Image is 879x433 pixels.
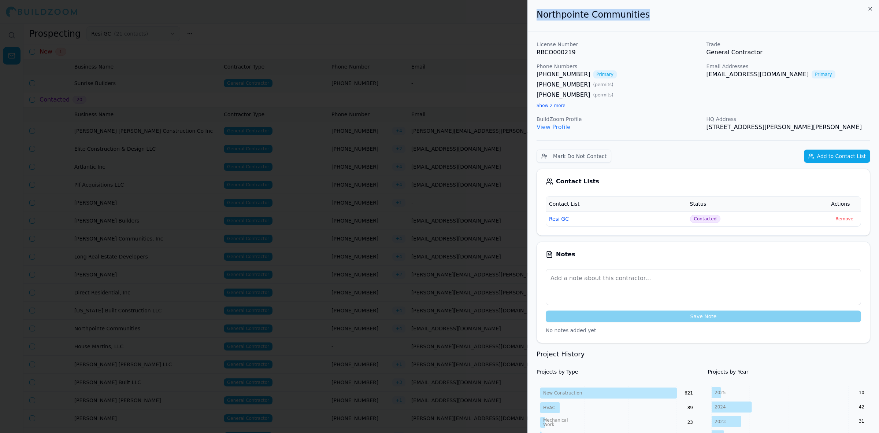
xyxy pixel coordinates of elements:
p: Trade [706,41,871,48]
th: Contact List [546,197,687,211]
p: RBCO000219 [537,48,701,57]
text: 89 [687,405,693,410]
h2: Northpointe Communities [537,9,870,21]
p: BuildZoom Profile [537,115,701,123]
tspan: 2023 [715,419,726,424]
p: [STREET_ADDRESS][PERSON_NAME][PERSON_NAME] [706,123,871,132]
p: No notes added yet [546,327,861,334]
span: Primary [593,70,617,78]
span: Primary [812,70,835,78]
a: [PHONE_NUMBER] [537,91,590,99]
a: [PHONE_NUMBER] [537,70,590,79]
button: Add to Contact List [804,150,870,163]
span: ( permits ) [593,82,613,88]
a: [EMAIL_ADDRESS][DOMAIN_NAME] [706,70,809,79]
span: Click to update status [690,215,721,223]
text: 621 [685,390,693,395]
tspan: 2024 [715,404,726,410]
a: View Profile [537,124,571,131]
p: General Contractor [706,48,871,57]
tspan: New Construction [543,390,582,396]
a: [PHONE_NUMBER] [537,80,590,89]
p: License Number [537,41,701,48]
tspan: 2025 [715,390,726,395]
h3: Project History [537,349,870,359]
span: ( permits ) [593,92,613,98]
th: Status [687,197,828,211]
button: Resi GC [549,215,569,223]
button: Contacted [690,215,721,223]
tspan: Work [543,422,554,427]
text: 31 [858,418,864,423]
h4: Projects by Year [708,368,871,375]
text: 10 [858,390,864,395]
p: Phone Numbers [537,63,701,70]
tspan: Mechanical [543,418,568,423]
text: 23 [687,419,693,425]
div: Notes [546,251,861,258]
p: Email Addresses [706,63,871,70]
text: 42 [858,404,864,409]
tspan: HVAC [543,405,555,410]
h4: Projects by Type [537,368,699,375]
th: Actions [828,197,861,211]
button: Remove [831,214,858,223]
div: Contact Lists [546,178,861,185]
button: Mark Do Not Contact [537,150,611,163]
button: Show 2 more [537,103,565,109]
p: HQ Address [706,115,871,123]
